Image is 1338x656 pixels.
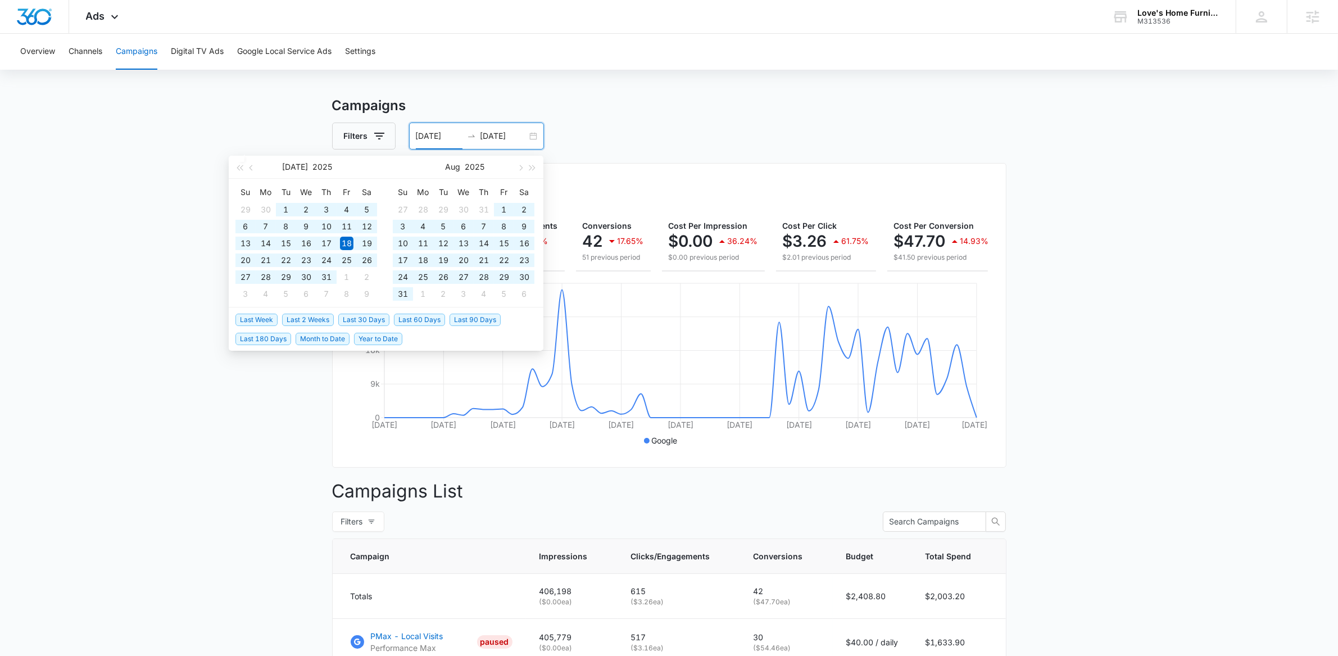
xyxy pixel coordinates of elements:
[477,254,491,267] div: 21
[332,512,384,532] button: Filters
[320,287,333,301] div: 7
[259,203,273,216] div: 30
[894,221,974,230] span: Cost Per Conversion
[235,218,256,235] td: 2025-07-06
[276,235,296,252] td: 2025-07-15
[296,269,316,286] td: 2025-07-30
[845,420,871,429] tspan: [DATE]
[539,643,604,653] p: ( $0.00 ea)
[341,515,363,528] span: Filters
[239,254,252,267] div: 20
[357,286,377,302] td: 2025-08-09
[514,286,534,302] td: 2025-09-06
[754,585,819,597] p: 42
[608,420,634,429] tspan: [DATE]
[413,218,433,235] td: 2025-08-04
[457,237,470,250] div: 13
[340,254,353,267] div: 25
[583,221,632,230] span: Conversions
[474,286,494,302] td: 2025-09-04
[20,34,55,70] button: Overview
[360,237,374,250] div: 19
[235,269,256,286] td: 2025-07-27
[494,252,514,269] td: 2025-08-22
[360,287,374,301] div: 9
[514,183,534,201] th: Sa
[31,18,55,27] div: v 4.0.25
[1137,17,1219,25] div: account id
[283,156,309,178] button: [DATE]
[437,237,450,250] div: 12
[539,550,588,562] span: Impressions
[394,314,445,326] span: Last 60 Days
[467,132,476,141] span: to
[337,269,357,286] td: 2025-08-01
[296,235,316,252] td: 2025-07-16
[340,270,353,284] div: 1
[986,512,1006,532] button: search
[494,235,514,252] td: 2025-08-15
[276,183,296,201] th: Tu
[631,631,727,643] p: 517
[393,218,413,235] td: 2025-08-03
[480,130,527,142] input: End date
[235,252,256,269] td: 2025-07-20
[514,218,534,235] td: 2025-08-09
[393,201,413,218] td: 2025-07-27
[668,420,693,429] tspan: [DATE]
[371,642,443,654] p: Performance Max
[416,203,430,216] div: 28
[276,269,296,286] td: 2025-07-29
[371,630,443,642] p: PMax - Local Visits
[474,201,494,218] td: 2025-07-31
[894,252,989,263] p: $41.50 previous period
[474,269,494,286] td: 2025-08-28
[296,286,316,302] td: 2025-08-06
[416,270,430,284] div: 25
[69,34,102,70] button: Channels
[494,183,514,201] th: Fr
[360,220,374,233] div: 12
[360,254,374,267] div: 26
[467,132,476,141] span: swap-right
[474,235,494,252] td: 2025-08-14
[124,66,189,74] div: Keywords by Traffic
[357,235,377,252] td: 2025-07-19
[396,220,410,233] div: 3
[30,65,39,74] img: tab_domain_overview_orange.svg
[433,235,453,252] td: 2025-08-12
[396,287,410,301] div: 31
[786,420,811,429] tspan: [DATE]
[474,183,494,201] th: Th
[618,237,644,245] p: 17.65%
[360,203,374,216] div: 5
[320,270,333,284] div: 31
[631,643,727,653] p: ( $3.16 ea)
[437,287,450,301] div: 2
[279,270,293,284] div: 29
[904,420,930,429] tspan: [DATE]
[433,218,453,235] td: 2025-08-05
[669,232,713,250] p: $0.00
[518,203,531,216] div: 2
[256,218,276,235] td: 2025-07-07
[340,287,353,301] div: 8
[393,252,413,269] td: 2025-08-17
[18,18,27,27] img: logo_orange.svg
[300,237,313,250] div: 16
[357,218,377,235] td: 2025-07-12
[29,29,124,38] div: Domain: [DOMAIN_NAME]
[320,220,333,233] div: 10
[477,203,491,216] div: 31
[296,218,316,235] td: 2025-07-09
[453,286,474,302] td: 2025-09-03
[235,314,278,326] span: Last Week
[416,130,462,142] input: Start date
[18,29,27,38] img: website_grey.svg
[357,269,377,286] td: 2025-08-02
[337,286,357,302] td: 2025-08-08
[433,269,453,286] td: 2025-08-26
[1137,8,1219,17] div: account name
[282,314,334,326] span: Last 2 Weeks
[669,252,758,263] p: $0.00 previous period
